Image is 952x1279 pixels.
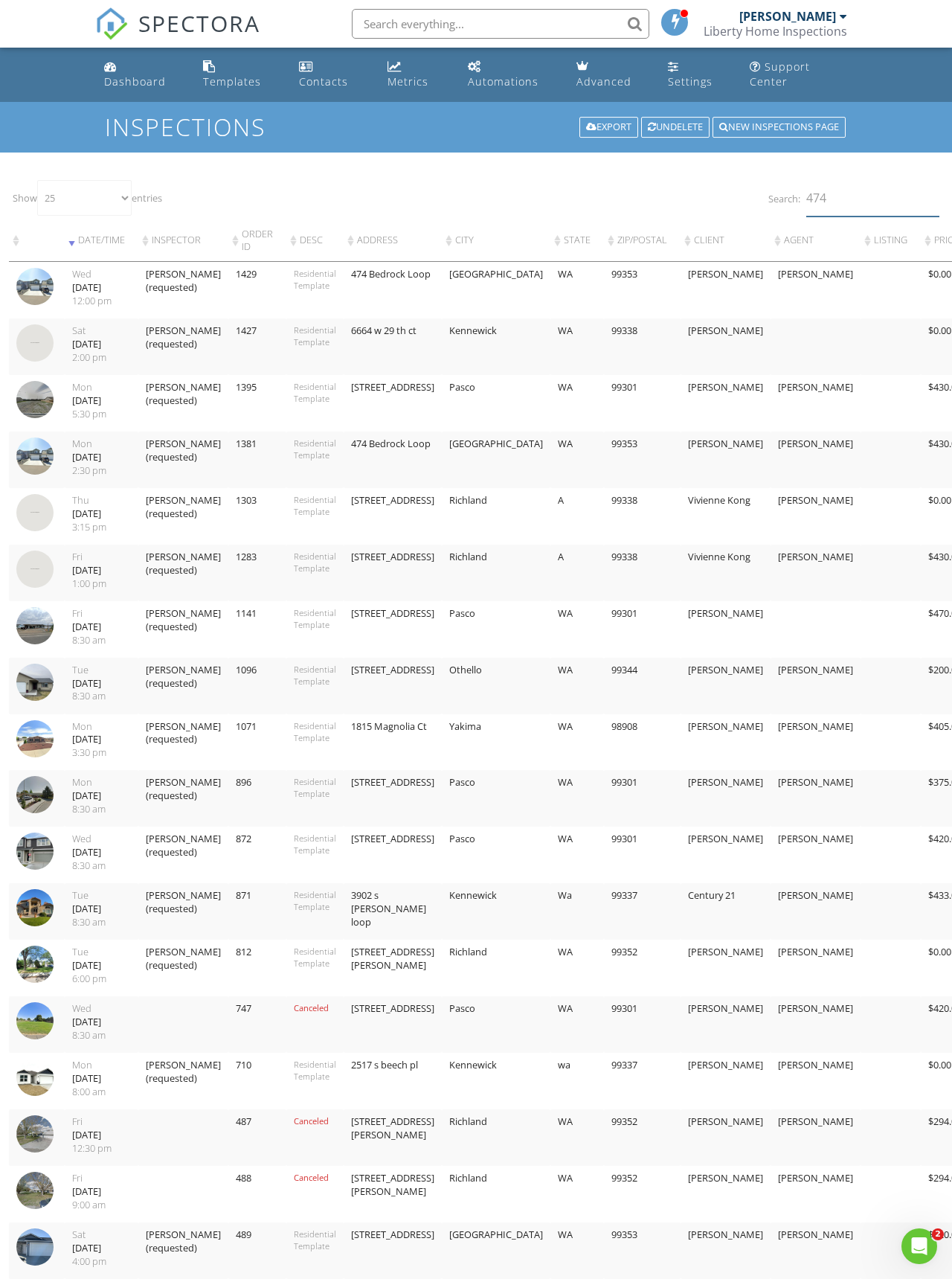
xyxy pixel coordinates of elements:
[95,7,128,40] img: The Best Home Inspection Software - Spectora
[442,658,550,714] td: Othello
[442,375,550,432] td: Pasco
[228,770,286,827] td: 896
[16,1172,54,1209] img: streetview
[138,1222,228,1279] td: [PERSON_NAME] (requested)
[72,1172,131,1185] div: Fri
[16,551,54,588] img: streetview
[72,1228,131,1242] div: Sat
[861,220,921,263] th: Listing: activate to sort column ascending
[771,1222,861,1279] td: [PERSON_NAME]
[72,916,131,929] div: 8:30 am
[550,601,604,658] td: WA
[579,117,638,138] div: Export
[681,375,771,432] td: [PERSON_NAME]
[294,324,336,348] div: Residential Template
[138,714,228,771] td: [PERSON_NAME] (requested)
[203,74,261,89] div: Templates
[604,827,681,883] td: 99301
[570,54,651,96] a: Advanced
[16,268,54,305] img: streetview
[72,1115,131,1129] div: Fri
[104,74,166,89] div: Dashboard
[604,1053,681,1109] td: 99337
[16,1228,54,1266] img: cover.jpg
[37,180,132,216] select: Showentries
[228,375,286,432] td: 1395
[16,664,54,701] img: cover.jpg
[681,601,771,658] td: [PERSON_NAME]
[72,1185,131,1199] div: [DATE]
[344,318,442,375] td: 6664 w 29 th ct
[72,338,131,351] div: [DATE]
[16,1059,54,1096] img: cover.jpg
[604,375,681,432] td: 99301
[442,1053,550,1109] td: Kennewick
[750,60,810,89] div: Support Center
[550,883,604,940] td: Wa
[681,714,771,771] td: [PERSON_NAME]
[228,545,286,601] td: 1283
[604,1222,681,1279] td: 99353
[604,714,681,771] td: 98908
[228,432,286,488] td: 1381
[442,940,550,996] td: Richland
[294,551,336,574] div: Residential Template
[771,545,861,601] td: [PERSON_NAME]
[65,220,138,263] th: Date/Time: activate to sort column ascending
[681,1222,771,1279] td: [PERSON_NAME]
[228,488,286,545] td: 1303
[72,324,131,338] div: Sat
[9,220,65,263] th: : activate to sort column ascending
[72,464,131,478] div: 2:30 pm
[344,262,442,318] td: 474 Bedrock Loop
[442,488,550,545] td: Richland
[16,833,54,870] img: cover.jpg
[771,996,861,1053] td: [PERSON_NAME]
[550,770,604,827] td: WA
[344,601,442,658] td: [STREET_ADDRESS]
[344,883,442,940] td: 3902 s [PERSON_NAME] loop
[13,180,107,216] label: Show entries
[442,220,550,263] th: City: activate to sort column ascending
[16,607,54,644] img: streetview
[72,1129,131,1142] div: [DATE]
[72,1029,131,1042] div: 8:30 am
[806,180,939,217] input: Search:
[344,432,442,488] td: 474 Bedrock Loop
[604,940,681,996] td: 99352
[442,601,550,658] td: Pasco
[72,1242,131,1255] div: [DATE]
[382,54,450,96] a: Metrics
[550,262,604,318] td: WA
[72,1016,131,1029] div: [DATE]
[16,494,54,531] img: streetview
[294,664,336,687] div: Residential Template
[550,827,604,883] td: WA
[228,220,286,263] th: Order ID: activate to sort column ascending
[294,268,336,292] div: Residential Template
[138,262,228,318] td: [PERSON_NAME] (requested)
[72,677,131,690] div: [DATE]
[550,488,604,545] td: A
[228,883,286,940] td: 871
[681,1166,771,1222] td: [PERSON_NAME]
[16,381,54,418] img: streetview
[138,220,228,263] th: Inspector: activate to sort column ascending
[228,996,286,1053] td: 747
[932,1228,944,1240] span: 2
[681,883,771,940] td: Century 21
[138,375,228,432] td: [PERSON_NAME] (requested)
[604,220,681,263] th: Zip/Postal: activate to sort column ascending
[228,601,286,658] td: 1141
[442,1222,550,1279] td: [GEOGRAPHIC_DATA]
[294,381,336,405] div: Residential Template
[550,1109,604,1166] td: WA
[16,1115,54,1153] img: streetview
[72,521,131,534] div: 3:15 pm
[771,827,861,883] td: [PERSON_NAME]
[294,1002,336,1014] div: Canceled
[138,432,228,488] td: [PERSON_NAME] (requested)
[550,658,604,714] td: WA
[138,658,228,714] td: [PERSON_NAME] (requested)
[681,827,771,883] td: [PERSON_NAME]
